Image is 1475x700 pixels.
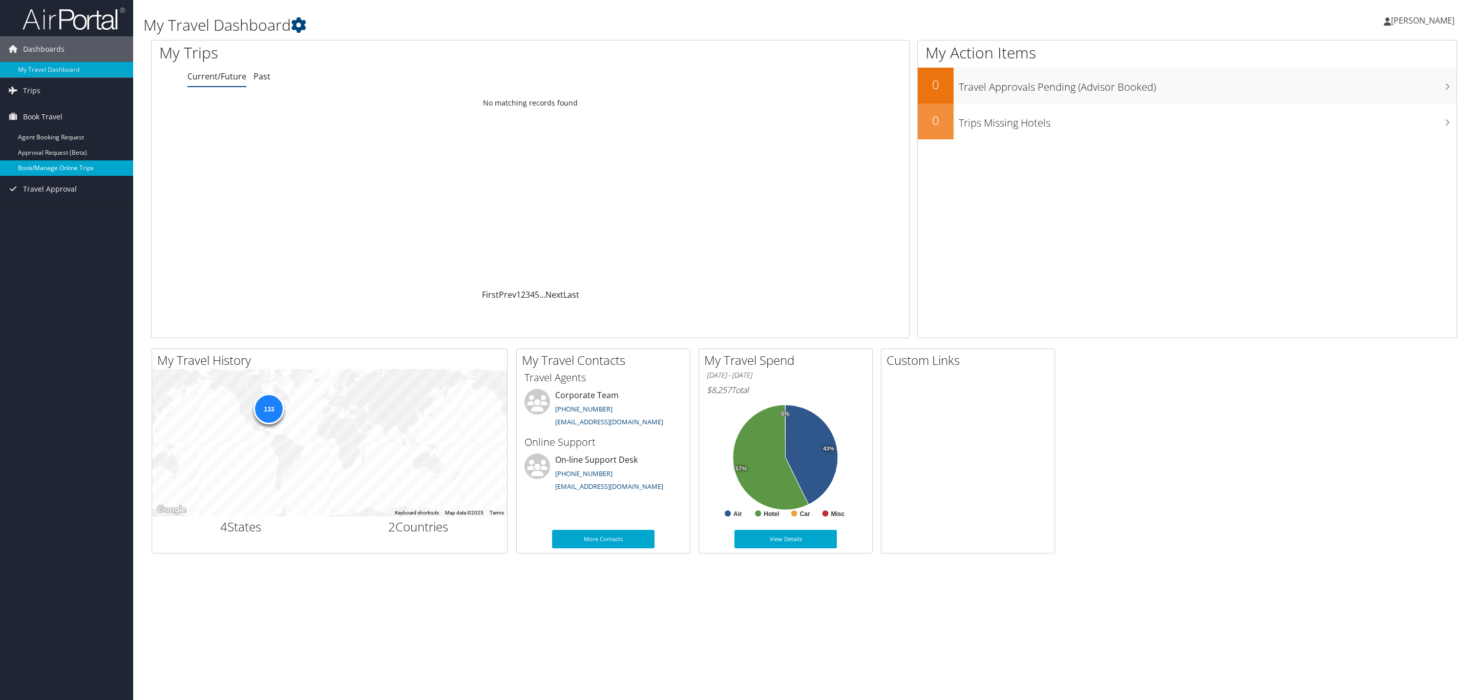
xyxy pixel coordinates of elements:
img: airportal-logo.png [23,7,125,31]
a: Past [254,71,270,82]
span: Map data ©2025 [445,510,483,516]
span: Book Travel [23,104,62,130]
li: On-line Support Desk [519,454,687,496]
h3: Travel Agents [524,370,682,385]
h2: 0 [918,76,954,93]
a: 5 [535,289,539,300]
text: Air [733,510,742,518]
h1: My Trips [159,42,586,64]
h3: Travel Approvals Pending (Advisor Booked) [959,75,1457,94]
a: First [482,289,499,300]
a: Next [545,289,563,300]
h2: Countries [338,518,500,536]
a: 0Travel Approvals Pending (Advisor Booked) [918,68,1457,104]
img: Google [155,503,188,517]
a: 1 [516,289,521,300]
tspan: 0% [781,411,789,417]
a: Open this area in Google Maps (opens a new window) [155,503,188,517]
h6: Total [707,384,865,396]
span: Trips [23,78,40,104]
a: [PERSON_NAME] [1384,5,1465,36]
span: … [539,289,545,300]
h2: States [160,518,322,536]
tspan: 57% [735,466,747,472]
h1: My Action Items [918,42,1457,64]
text: Car [800,510,810,518]
text: Misc [831,510,845,518]
button: Keyboard shortcuts [395,509,439,517]
a: Terms (opens in new tab) [490,510,504,516]
tspan: 43% [823,446,834,452]
a: Last [563,289,579,300]
a: [PHONE_NUMBER] [555,404,613,414]
h2: My Travel Spend [704,352,872,369]
span: Travel Approval [23,176,77,202]
h1: My Travel Dashboard [143,14,1024,36]
a: 2 [521,289,525,300]
span: [PERSON_NAME] [1391,15,1455,26]
h3: Online Support [524,435,682,449]
td: No matching records found [152,94,909,112]
a: [EMAIL_ADDRESS][DOMAIN_NAME] [555,417,663,426]
h2: My Travel History [157,352,507,369]
h3: Trips Missing Hotels [959,111,1457,130]
h6: [DATE] - [DATE] [707,370,865,380]
h2: My Travel Contacts [522,352,690,369]
a: [PHONE_NUMBER] [555,469,613,478]
span: $8,257 [707,384,731,396]
span: Dashboards [23,36,65,62]
a: 3 [525,289,530,300]
a: [EMAIL_ADDRESS][DOMAIN_NAME] [555,482,663,491]
li: Corporate Team [519,389,687,431]
span: 4 [220,518,227,535]
span: 2 [388,518,395,535]
a: 4 [530,289,535,300]
a: 0Trips Missing Hotels [918,104,1457,139]
div: 133 [254,393,284,424]
a: Current/Future [187,71,246,82]
h2: 0 [918,112,954,129]
a: More Contacts [552,530,655,548]
text: Hotel [764,510,779,518]
a: View Details [734,530,837,548]
h2: Custom Links [887,352,1055,369]
a: Prev [499,289,516,300]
